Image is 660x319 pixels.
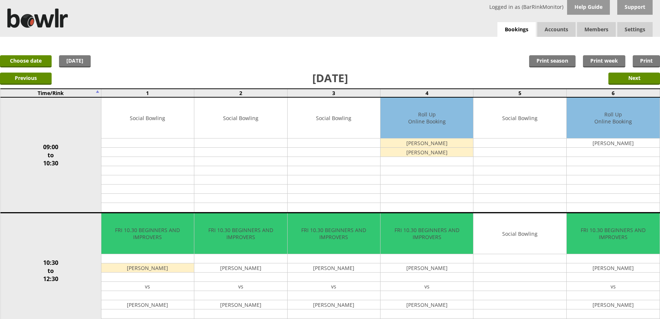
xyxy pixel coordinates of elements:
[583,55,625,67] a: Print week
[194,98,287,139] td: Social Bowling
[381,282,473,291] td: vs
[566,89,660,97] td: 6
[537,22,576,37] span: Accounts
[288,213,380,254] td: FRI 10.30 BEGINNERS AND IMPROVERS
[101,213,194,254] td: FRI 10.30 BEGINNERS AND IMPROVERS
[497,22,536,37] a: Bookings
[577,22,616,37] span: Members
[381,98,473,139] td: Roll Up Online Booking
[608,73,660,85] input: Next
[0,97,101,213] td: 09:00 to 10:30
[567,263,660,273] td: [PERSON_NAME]
[194,282,287,291] td: vs
[567,300,660,309] td: [PERSON_NAME]
[617,22,653,37] span: Settings
[101,89,194,97] td: 1
[529,55,576,67] a: Print season
[381,213,473,254] td: FRI 10.30 BEGINNERS AND IMPROVERS
[194,300,287,309] td: [PERSON_NAME]
[287,89,380,97] td: 3
[473,89,566,97] td: 5
[567,213,660,254] td: FRI 10.30 BEGINNERS AND IMPROVERS
[59,55,91,67] a: [DATE]
[194,89,287,97] td: 2
[288,98,380,139] td: Social Bowling
[567,139,660,148] td: [PERSON_NAME]
[101,98,194,139] td: Social Bowling
[567,282,660,291] td: vs
[473,213,566,254] td: Social Bowling
[288,282,380,291] td: vs
[381,148,473,157] td: [PERSON_NAME]
[288,300,380,309] td: [PERSON_NAME]
[381,89,473,97] td: 4
[473,98,566,139] td: Social Bowling
[194,213,287,254] td: FRI 10.30 BEGINNERS AND IMPROVERS
[194,263,287,273] td: [PERSON_NAME]
[381,300,473,309] td: [PERSON_NAME]
[381,139,473,148] td: [PERSON_NAME]
[101,300,194,309] td: [PERSON_NAME]
[101,263,194,273] td: [PERSON_NAME]
[381,263,473,273] td: [PERSON_NAME]
[633,55,660,67] a: Print
[567,98,660,139] td: Roll Up Online Booking
[101,282,194,291] td: vs
[0,89,101,97] td: Time/Rink
[288,263,380,273] td: [PERSON_NAME]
